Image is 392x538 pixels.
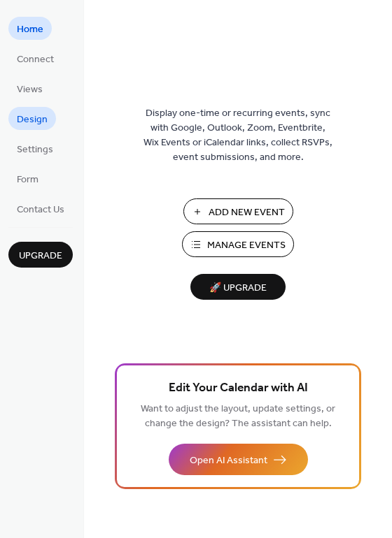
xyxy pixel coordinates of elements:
[8,77,51,100] a: Views
[182,231,294,257] button: Manage Events
[169,379,308,398] span: Edit Your Calendar with AI
[8,137,62,160] a: Settings
[190,453,267,468] span: Open AI Assistant
[141,400,335,433] span: Want to adjust the layout, update settings, or change the design? The assistant can help.
[17,82,43,97] span: Views
[17,112,48,127] span: Design
[209,205,285,220] span: Add New Event
[17,173,38,187] span: Form
[143,106,332,165] span: Display one-time or recurring events, sync with Google, Outlook, Zoom, Eventbrite, Wix Events or ...
[199,279,277,298] span: 🚀 Upgrade
[183,198,293,224] button: Add New Event
[8,167,47,190] a: Form
[17,52,54,67] span: Connect
[8,107,56,130] a: Design
[17,203,64,217] span: Contact Us
[17,143,53,157] span: Settings
[169,444,308,475] button: Open AI Assistant
[8,197,73,220] a: Contact Us
[207,238,286,253] span: Manage Events
[190,274,286,300] button: 🚀 Upgrade
[8,242,73,268] button: Upgrade
[19,249,62,263] span: Upgrade
[8,47,62,70] a: Connect
[17,22,43,37] span: Home
[8,17,52,40] a: Home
